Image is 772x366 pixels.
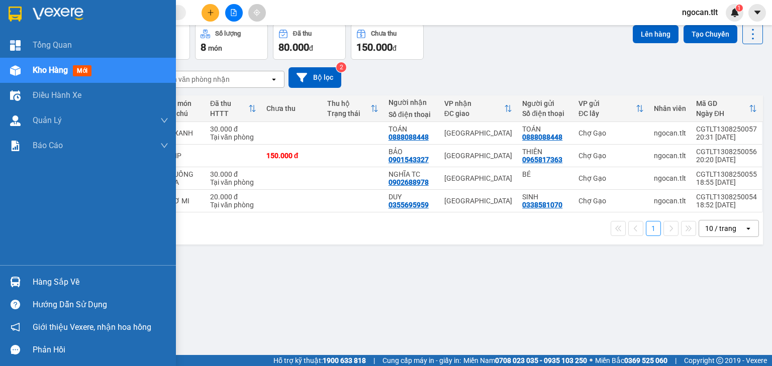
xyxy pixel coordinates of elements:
[202,4,219,22] button: plus
[11,345,20,354] span: message
[444,174,512,182] div: [GEOGRAPHIC_DATA]
[522,156,562,164] div: 0965817363
[444,152,512,160] div: [GEOGRAPHIC_DATA]
[444,99,504,107] div: VP nhận
[210,170,256,178] div: 30.000 đ
[393,44,397,52] span: đ
[356,41,393,53] span: 150.000
[595,355,667,366] span: Miền Bắc
[33,65,68,75] span: Kho hàng
[744,224,752,232] svg: open
[382,355,461,366] span: Cung cấp máy in - giấy in:
[160,74,230,84] div: Chọn văn phòng nhận
[578,99,636,107] div: VP gửi
[33,297,168,312] div: Hướng dẫn sử dụng
[208,44,222,52] span: món
[210,193,256,201] div: 20.000 đ
[201,41,206,53] span: 8
[696,178,757,186] div: 18:55 [DATE]
[327,99,370,107] div: Thu hộ
[336,62,346,72] sup: 2
[164,129,200,137] div: 1B XANH
[266,104,317,112] div: Chưa thu
[705,223,736,233] div: 10 / trang
[11,300,20,309] span: question-circle
[696,99,749,107] div: Mã GD
[253,9,260,16] span: aim
[389,125,434,133] div: TOÁN
[389,98,434,106] div: Người nhận
[33,342,168,357] div: Phản hồi
[654,197,686,205] div: ngocan.tlt
[389,178,429,186] div: 0902688978
[9,7,22,22] img: logo-vxr
[696,125,757,133] div: CGTLT1308250057
[624,356,667,364] strong: 0369 525 060
[578,197,644,205] div: Chợ Gạo
[10,40,21,51] img: dashboard-icon
[160,116,168,125] span: down
[293,30,312,37] div: Đã thu
[675,355,677,366] span: |
[696,156,757,164] div: 20:20 [DATE]
[389,110,434,118] div: Số điện thoại
[522,170,568,178] div: BÉ
[230,9,237,16] span: file-add
[225,4,243,22] button: file-add
[389,148,434,156] div: BẢO
[463,355,587,366] span: Miền Nam
[439,95,517,122] th: Toggle SortBy
[578,174,644,182] div: Chợ Gạo
[674,6,726,19] span: ngocan.tlt
[33,321,151,333] span: Giới thiệu Vexere, nhận hoa hồng
[578,109,636,117] div: ĐC lấy
[522,193,568,201] div: SINH
[210,99,248,107] div: Đã thu
[288,67,341,88] button: Bộ lọc
[164,152,200,160] div: 5TNP
[389,193,434,201] div: DUY
[33,139,63,152] span: Báo cáo
[322,95,383,122] th: Toggle SortBy
[522,133,562,141] div: 0888088448
[691,95,762,122] th: Toggle SortBy
[205,95,261,122] th: Toggle SortBy
[33,89,81,101] span: Điều hành xe
[33,39,72,51] span: Tổng Quan
[444,129,512,137] div: [GEOGRAPHIC_DATA]
[573,95,649,122] th: Toggle SortBy
[164,197,200,205] div: 1 SƠ MI
[33,275,168,290] div: Hàng sắp về
[590,358,593,362] span: ⚪️
[327,109,370,117] div: Trạng thái
[273,355,366,366] span: Hỗ trợ kỹ thuật:
[195,24,268,60] button: Số lượng8món
[210,109,248,117] div: HTTT
[522,201,562,209] div: 0338581070
[389,156,429,164] div: 0901543327
[633,25,679,43] button: Lên hàng
[210,133,256,141] div: Tại văn phòng
[266,152,317,160] div: 150.000 đ
[323,356,366,364] strong: 1900 633 818
[748,4,766,22] button: caret-down
[309,44,313,52] span: đ
[164,99,200,107] div: Tên món
[578,129,644,137] div: Chợ Gạo
[696,170,757,178] div: CGTLT1308250055
[716,357,723,364] span: copyright
[215,30,241,37] div: Số lượng
[10,277,21,287] img: warehouse-icon
[696,109,749,117] div: Ngày ĐH
[10,141,21,151] img: solution-icon
[684,25,737,43] button: Tạo Chuyến
[646,221,661,236] button: 1
[160,142,168,150] span: down
[654,104,686,112] div: Nhân viên
[371,30,397,37] div: Chưa thu
[210,201,256,209] div: Tại văn phòng
[389,133,429,141] div: 0888088448
[248,4,266,22] button: aim
[654,174,686,182] div: ngocan.tlt
[164,109,200,117] div: Ghi chú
